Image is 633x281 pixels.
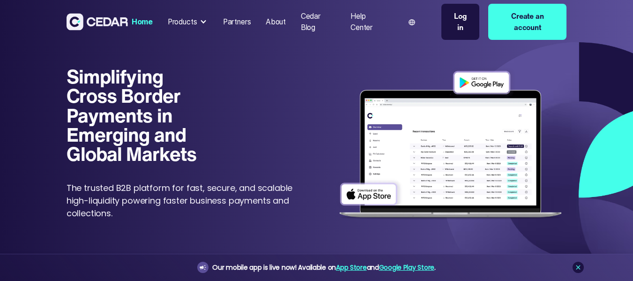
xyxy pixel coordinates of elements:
[132,16,153,28] div: Home
[128,12,156,32] a: Home
[409,19,415,26] img: world icon
[262,12,290,32] a: About
[488,4,566,40] a: Create an account
[350,11,388,33] div: Help Center
[451,11,470,33] div: Log in
[301,11,336,33] div: Cedar Blog
[219,12,254,32] a: Partners
[297,6,340,38] a: Cedar Blog
[347,6,392,38] a: Help Center
[441,4,480,40] a: Log in
[164,13,212,31] div: Products
[266,16,286,28] div: About
[67,182,298,220] p: The trusted B2B platform for fast, secure, and scalable high-liquidity powering faster business p...
[335,67,566,225] img: Dashboard of transactions
[168,16,197,28] div: Products
[223,16,251,28] div: Partners
[67,67,205,163] h1: Simplifying Cross Border Payments in Emerging and Global Markets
